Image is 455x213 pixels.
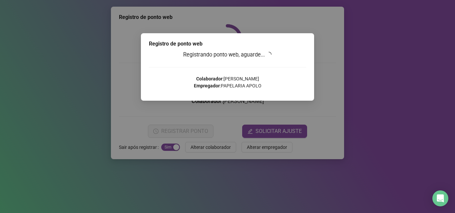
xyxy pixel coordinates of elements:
div: Registro de ponto web [149,40,306,48]
span: loading [266,52,271,57]
p: : [PERSON_NAME] : PAPELARIA APOLO [149,75,306,89]
h3: Registrando ponto web, aguarde... [149,51,306,59]
div: Open Intercom Messenger [432,190,448,206]
strong: Empregador [194,83,220,88]
strong: Colaborador [196,76,223,81]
